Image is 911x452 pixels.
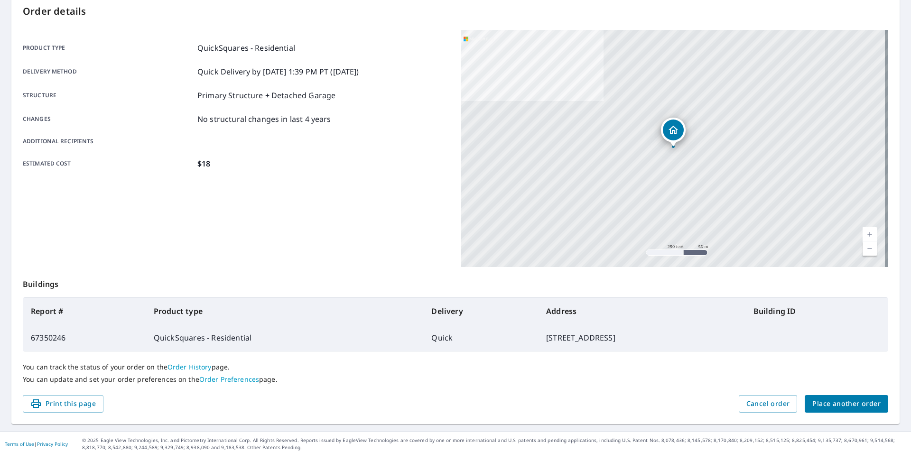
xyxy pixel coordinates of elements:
p: You can track the status of your order on the page. [23,363,888,371]
a: Current Level 17, Zoom Out [863,241,877,256]
p: Structure [23,90,194,101]
button: Place another order [805,395,888,413]
p: © 2025 Eagle View Technologies, Inc. and Pictometry International Corp. All Rights Reserved. Repo... [82,437,906,451]
p: Buildings [23,267,888,297]
button: Cancel order [739,395,798,413]
a: Order Preferences [199,375,259,384]
p: Estimated cost [23,158,194,169]
th: Product type [146,298,424,324]
p: Order details [23,4,888,18]
th: Building ID [746,298,888,324]
th: Address [539,298,746,324]
p: Changes [23,113,194,125]
p: Quick Delivery by [DATE] 1:39 PM PT ([DATE]) [197,66,359,77]
p: Primary Structure + Detached Garage [197,90,335,101]
td: 67350246 [23,324,146,351]
a: Order History [167,362,212,371]
p: Delivery method [23,66,194,77]
p: You can update and set your order preferences on the page. [23,375,888,384]
p: $18 [197,158,210,169]
a: Privacy Policy [37,441,68,447]
th: Delivery [424,298,539,324]
p: No structural changes in last 4 years [197,113,331,125]
a: Current Level 17, Zoom In [863,227,877,241]
span: Place another order [812,398,881,410]
button: Print this page [23,395,103,413]
td: Quick [424,324,539,351]
p: Product type [23,42,194,54]
span: Print this page [30,398,96,410]
span: Cancel order [746,398,790,410]
p: Additional recipients [23,137,194,146]
th: Report # [23,298,146,324]
a: Terms of Use [5,441,34,447]
p: | [5,441,68,447]
td: [STREET_ADDRESS] [539,324,746,351]
td: QuickSquares - Residential [146,324,424,351]
div: Dropped pin, building 1, Residential property, 6275 Saddlewood Dr Lithonia, GA 30058 [661,118,686,147]
p: QuickSquares - Residential [197,42,295,54]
